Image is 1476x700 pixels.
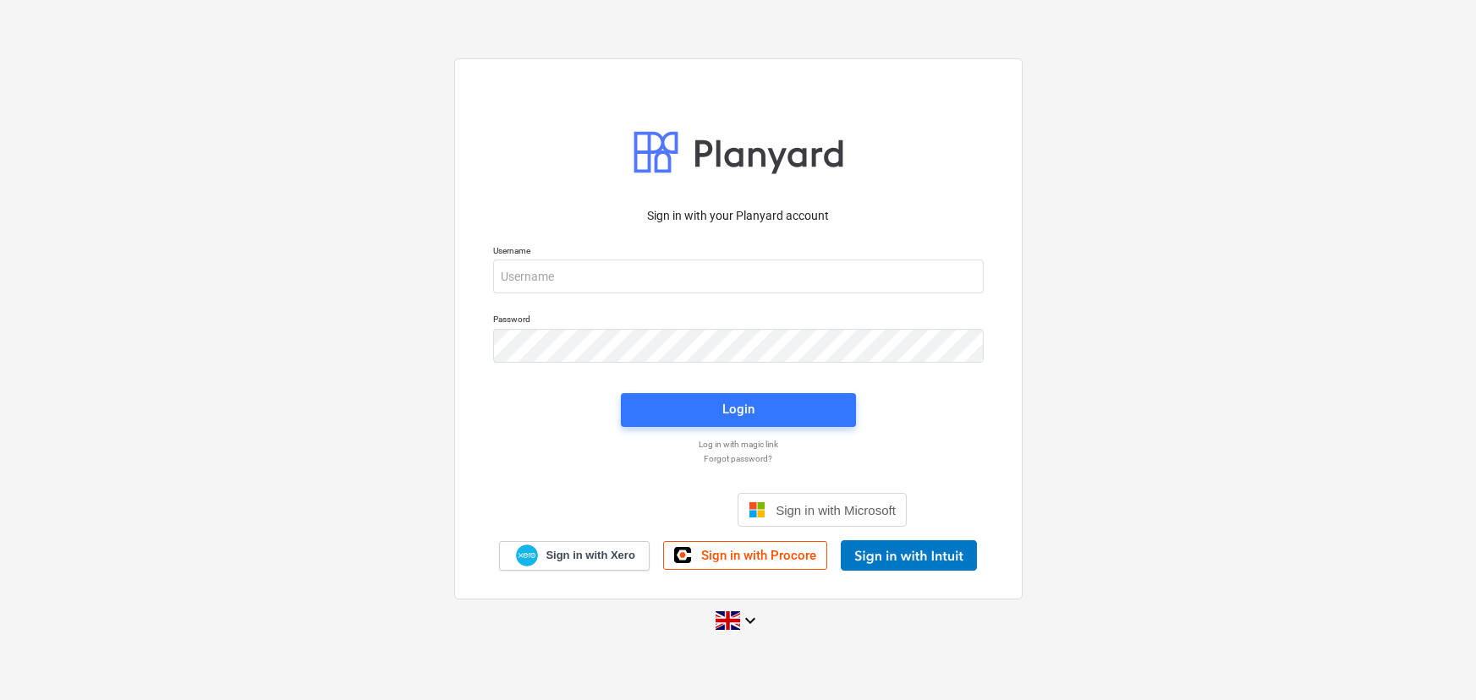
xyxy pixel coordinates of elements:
a: Log in with magic link [485,439,992,450]
p: Password [493,314,984,328]
a: Sign in with Xero [499,541,650,571]
i: keyboard_arrow_down [740,610,760,631]
span: Sign in with Microsoft [776,503,896,517]
iframe: Sign in with Google Button [561,491,733,528]
p: Sign in with your Planyard account [493,207,984,225]
img: Microsoft logo [749,501,765,518]
img: Xero logo [516,544,538,567]
span: Sign in with Procore [701,548,816,563]
input: Username [493,260,984,293]
div: Login [722,398,754,420]
a: Forgot password? [485,453,992,464]
button: Login [621,393,856,427]
span: Sign in with Xero [546,548,634,563]
a: Sign in with Procore [663,541,827,570]
p: Username [493,245,984,260]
